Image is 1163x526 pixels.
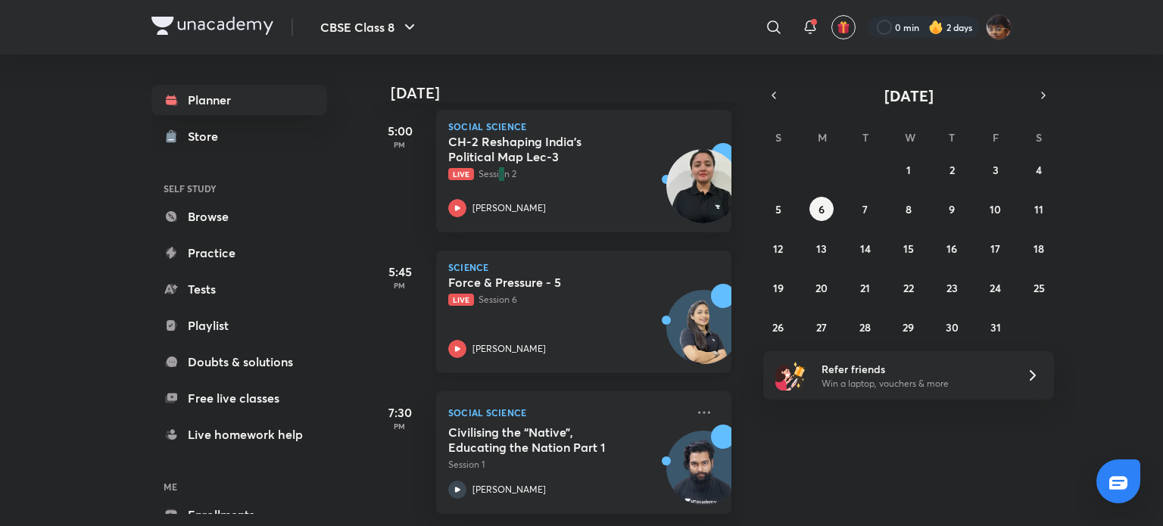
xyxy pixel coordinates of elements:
[984,236,1008,260] button: October 17, 2025
[990,202,1001,216] abbr: October 10, 2025
[472,342,546,356] p: [PERSON_NAME]
[818,130,827,145] abbr: Monday
[448,134,637,164] h5: CH-2 Reshaping India’s Political Map Lec-3
[151,176,327,201] h6: SELF STUDY
[369,263,430,281] h5: 5:45
[896,197,921,221] button: October 8, 2025
[448,293,686,307] p: Session 6
[766,315,790,339] button: October 26, 2025
[949,130,955,145] abbr: Thursday
[896,315,921,339] button: October 29, 2025
[391,84,747,102] h4: [DATE]
[809,315,834,339] button: October 27, 2025
[949,163,955,177] abbr: October 2, 2025
[448,167,686,181] p: Session 2
[986,14,1012,40] img: Aayush Kumar
[1034,241,1044,256] abbr: October 18, 2025
[984,197,1008,221] button: October 10, 2025
[809,275,834,300] button: October 20, 2025
[766,275,790,300] button: October 19, 2025
[905,130,915,145] abbr: Wednesday
[860,241,871,256] abbr: October 14, 2025
[990,320,1001,335] abbr: October 31, 2025
[766,197,790,221] button: October 5, 2025
[815,281,828,295] abbr: October 20, 2025
[151,474,327,500] h6: ME
[990,281,1001,295] abbr: October 24, 2025
[990,241,1000,256] abbr: October 17, 2025
[784,85,1033,106] button: [DATE]
[928,20,943,35] img: streak
[853,275,878,300] button: October 21, 2025
[853,315,878,339] button: October 28, 2025
[369,140,430,149] p: PM
[448,403,686,422] p: Social Science
[775,360,806,391] img: referral
[151,201,327,232] a: Browse
[667,298,740,371] img: Avatar
[984,157,1008,182] button: October 3, 2025
[859,320,871,335] abbr: October 28, 2025
[448,275,637,290] h5: Force & Pressure - 5
[896,157,921,182] button: October 1, 2025
[862,130,868,145] abbr: Tuesday
[369,122,430,140] h5: 5:00
[773,241,783,256] abbr: October 12, 2025
[809,197,834,221] button: October 6, 2025
[862,202,868,216] abbr: October 7, 2025
[818,202,825,216] abbr: October 6, 2025
[896,236,921,260] button: October 15, 2025
[188,127,227,145] div: Store
[1027,275,1051,300] button: October 25, 2025
[448,168,474,180] span: Live
[151,383,327,413] a: Free live classes
[775,130,781,145] abbr: Sunday
[448,122,719,131] p: Social Science
[822,377,1008,391] p: Win a laptop, vouchers & more
[906,202,912,216] abbr: October 8, 2025
[906,163,911,177] abbr: October 1, 2025
[816,241,827,256] abbr: October 13, 2025
[766,236,790,260] button: October 12, 2025
[816,320,827,335] abbr: October 27, 2025
[853,236,878,260] button: October 14, 2025
[993,163,999,177] abbr: October 3, 2025
[772,320,784,335] abbr: October 26, 2025
[151,85,327,115] a: Planner
[151,238,327,268] a: Practice
[822,361,1008,377] h6: Refer friends
[853,197,878,221] button: October 7, 2025
[151,347,327,377] a: Doubts & solutions
[369,422,430,431] p: PM
[984,275,1008,300] button: October 24, 2025
[809,236,834,260] button: October 13, 2025
[1036,163,1042,177] abbr: October 4, 2025
[896,275,921,300] button: October 22, 2025
[667,439,740,512] img: Avatar
[940,236,964,260] button: October 16, 2025
[946,241,957,256] abbr: October 16, 2025
[831,15,856,39] button: avatar
[1027,197,1051,221] button: October 11, 2025
[860,281,870,295] abbr: October 21, 2025
[472,483,546,496] p: [PERSON_NAME]
[448,263,719,272] p: Science
[1034,202,1043,216] abbr: October 11, 2025
[472,201,546,215] p: [PERSON_NAME]
[1027,236,1051,260] button: October 18, 2025
[448,425,637,455] h5: Civilising the “Native”, Educating the Nation Part 1
[1027,157,1051,182] button: October 4, 2025
[151,419,327,450] a: Live homework help
[151,121,327,151] a: Store
[903,320,914,335] abbr: October 29, 2025
[946,281,958,295] abbr: October 23, 2025
[311,12,428,42] button: CBSE Class 8
[1036,130,1042,145] abbr: Saturday
[151,274,327,304] a: Tests
[993,130,999,145] abbr: Friday
[940,315,964,339] button: October 30, 2025
[903,281,914,295] abbr: October 22, 2025
[151,17,273,39] a: Company Logo
[837,20,850,34] img: avatar
[151,310,327,341] a: Playlist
